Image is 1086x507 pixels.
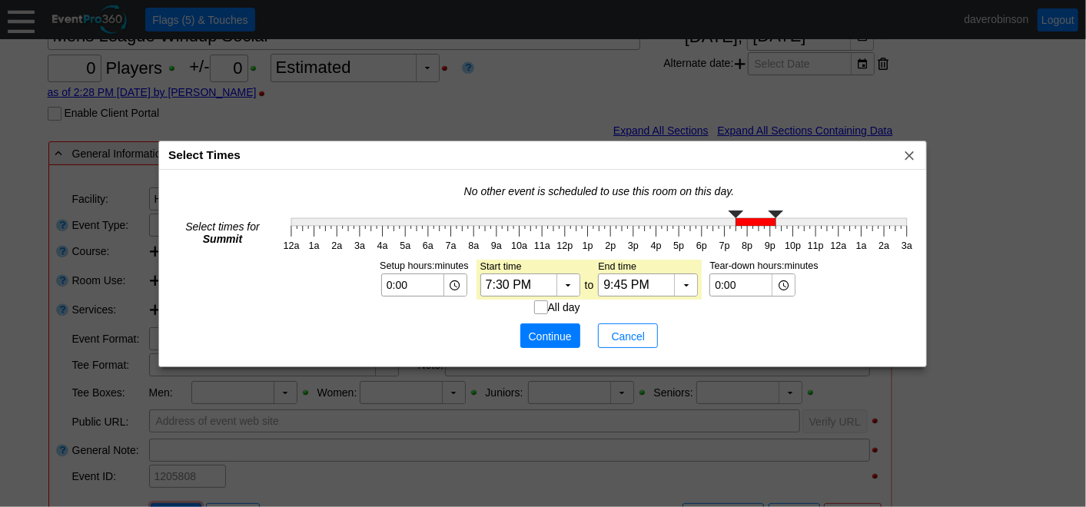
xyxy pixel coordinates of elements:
[765,240,775,251] text: 9p
[379,260,477,272] td: Setup hours:minutes
[628,240,639,251] text: 3p
[597,260,702,273] td: End time
[808,240,824,251] text: 11p
[673,240,684,251] text: 5p
[902,240,912,251] text: 3a
[830,240,846,251] text: 12a
[548,301,580,313] label: All day
[556,240,573,251] text: 12p
[309,240,320,251] text: 1a
[534,240,550,251] text: 11a
[477,260,581,273] td: Start time
[167,207,278,258] td: Select times for
[491,240,502,251] text: 9a
[605,329,651,344] span: Cancel
[283,240,299,251] text: 12a
[719,240,730,251] text: 7p
[423,240,433,251] text: 6a
[527,329,573,344] span: Continue
[511,240,527,251] text: 10a
[331,240,342,251] text: 2a
[602,327,654,343] span: Cancel
[856,240,867,251] text: 1a
[468,240,479,251] text: 8a
[524,327,576,343] span: Continue
[878,240,889,251] text: 2a
[696,240,707,251] text: 6p
[400,240,410,251] text: 5a
[446,240,457,251] text: 7a
[785,240,801,251] text: 10p
[702,260,819,272] td: Tear-down hours:minutes
[605,240,616,251] text: 2p
[742,240,752,251] text: 8p
[581,273,598,300] td: to
[651,240,662,251] text: 4p
[354,240,365,251] text: 3a
[583,240,593,251] text: 1p
[203,233,242,245] b: Summit
[377,240,388,251] text: 4a
[280,177,918,205] td: No other event is scheduled to use this room on this day.
[168,148,241,161] span: Select Times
